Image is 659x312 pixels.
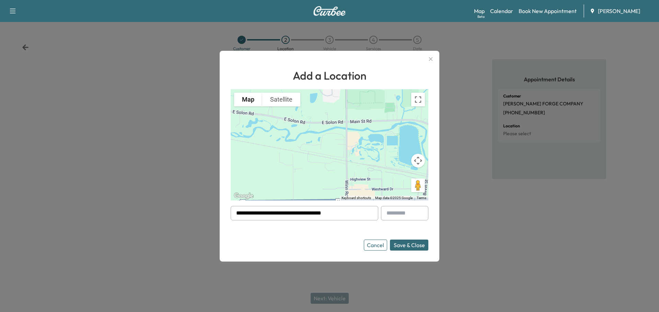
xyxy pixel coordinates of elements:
a: MapBeta [474,7,485,15]
a: Terms [417,196,426,200]
button: Show satellite imagery [262,93,300,106]
button: Cancel [364,240,387,251]
span: [PERSON_NAME] [598,7,640,15]
button: Keyboard shortcuts [342,196,371,200]
button: Drag Pegman onto the map to open Street View [411,178,425,192]
h1: Add a Location [231,67,428,84]
span: Map data ©2025 Google [375,196,413,200]
img: Google [232,192,255,200]
button: Save & Close [390,240,428,251]
button: Show street map [234,93,262,106]
img: Curbee Logo [313,6,346,16]
button: Map camera controls [411,154,425,167]
button: Toggle fullscreen view [411,93,425,106]
a: Open this area in Google Maps (opens a new window) [232,192,255,200]
div: Beta [477,14,485,19]
a: Calendar [490,7,513,15]
a: Book New Appointment [519,7,577,15]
